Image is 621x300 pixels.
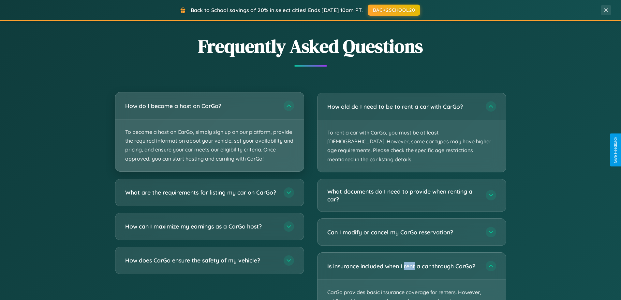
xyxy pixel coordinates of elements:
p: To become a host on CarGo, simply sign up on our platform, provide the required information about... [115,119,304,171]
h3: What documents do I need to provide when renting a car? [327,187,479,203]
h3: Can I modify or cancel my CarGo reservation? [327,228,479,236]
h3: Is insurance included when I rent a car through CarGo? [327,262,479,270]
span: Back to School savings of 20% in select cities! Ends [DATE] 10am PT. [191,7,363,13]
h3: How can I maximize my earnings as a CarGo host? [125,222,277,230]
button: BACK2SCHOOL20 [368,5,420,16]
h3: How does CarGo ensure the safety of my vehicle? [125,256,277,264]
div: Give Feedback [613,137,618,163]
h3: How old do I need to be to rent a car with CarGo? [327,103,479,111]
h3: What are the requirements for listing my car on CarGo? [125,188,277,197]
h3: How do I become a host on CarGo? [125,102,277,110]
p: To rent a car with CarGo, you must be at least [DEMOGRAPHIC_DATA]. However, some car types may ha... [318,120,506,172]
h2: Frequently Asked Questions [115,34,506,59]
